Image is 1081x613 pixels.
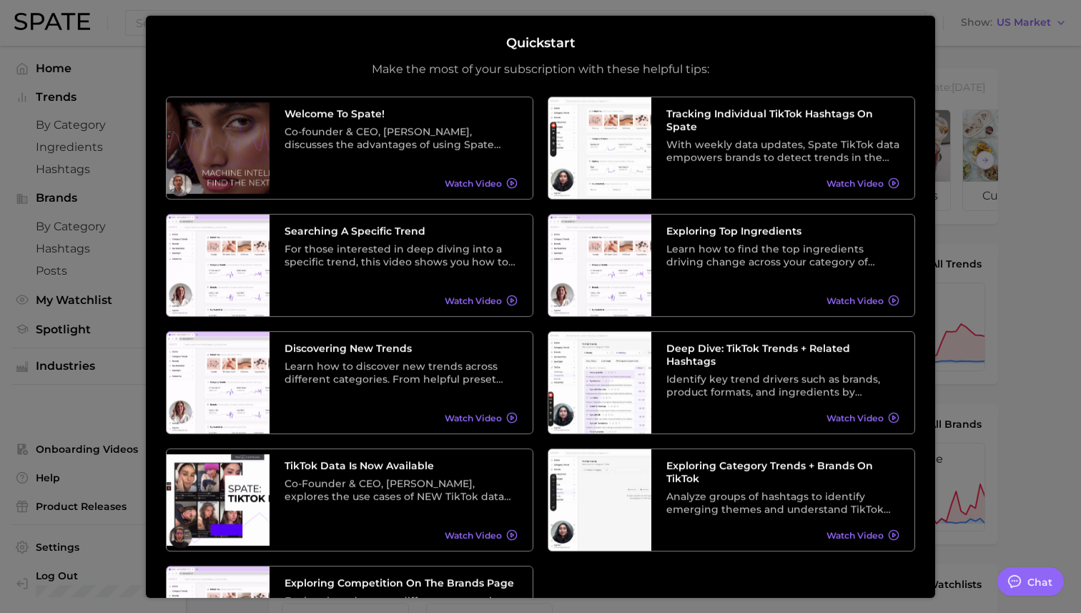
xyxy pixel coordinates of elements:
[445,530,502,541] span: Watch Video
[548,97,915,200] a: Tracking Individual TikTok Hashtags on SpateWith weekly data updates, Spate TikTok data empowers ...
[285,242,518,268] div: For those interested in deep diving into a specific trend, this video shows you how to search tre...
[666,342,899,368] h3: Deep Dive: TikTok Trends + Related Hashtags
[372,62,709,77] p: Make the most of your subscription with these helpful tips:
[548,214,915,317] a: Exploring Top IngredientsLearn how to find the top ingredients driving change across your categor...
[166,97,533,200] a: Welcome to Spate!Co-founder & CEO, [PERSON_NAME], discusses the advantages of using Spate data as...
[826,413,884,423] span: Watch Video
[285,360,518,386] div: Learn how to discover new trends across different categories. From helpful preset filters to diff...
[285,225,518,237] h3: Searching A Specific Trend
[166,214,533,317] a: Searching A Specific TrendFor those interested in deep diving into a specific trend, this video s...
[666,242,899,268] div: Learn how to find the top ingredients driving change across your category of choice. From broad c...
[285,125,518,151] div: Co-founder & CEO, [PERSON_NAME], discusses the advantages of using Spate data as well as its vari...
[666,459,899,485] h3: Exploring Category Trends + Brands on TikTok
[445,295,502,306] span: Watch Video
[548,448,915,551] a: Exploring Category Trends + Brands on TikTokAnalyze groups of hashtags to identify emerging theme...
[445,413,502,423] span: Watch Video
[285,107,518,120] h3: Welcome to Spate!
[666,225,899,237] h3: Exploring Top Ingredients
[666,373,899,398] div: Identify key trend drivers such as brands, product formats, and ingredients by leveraging a categ...
[826,178,884,189] span: Watch Video
[285,342,518,355] h3: Discovering New Trends
[666,490,899,516] div: Analyze groups of hashtags to identify emerging themes and understand TikTok trends at a higher l...
[826,295,884,306] span: Watch Video
[285,477,518,503] div: Co-Founder & CEO, [PERSON_NAME], explores the use cases of NEW TikTok data and its relationship w...
[285,459,518,472] h3: TikTok data is now available
[506,35,576,51] h2: Quickstart
[548,331,915,434] a: Deep Dive: TikTok Trends + Related HashtagsIdentify key trend drivers such as brands, product for...
[166,448,533,551] a: TikTok data is now availableCo-Founder & CEO, [PERSON_NAME], explores the use cases of NEW TikTok...
[285,577,518,589] h3: Exploring Competition on the Brands Page
[666,138,899,164] div: With weekly data updates, Spate TikTok data empowers brands to detect trends in the earliest stag...
[826,530,884,541] span: Watch Video
[445,178,502,189] span: Watch Video
[166,331,533,434] a: Discovering New TrendsLearn how to discover new trends across different categories. From helpful ...
[666,107,899,133] h3: Tracking Individual TikTok Hashtags on Spate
